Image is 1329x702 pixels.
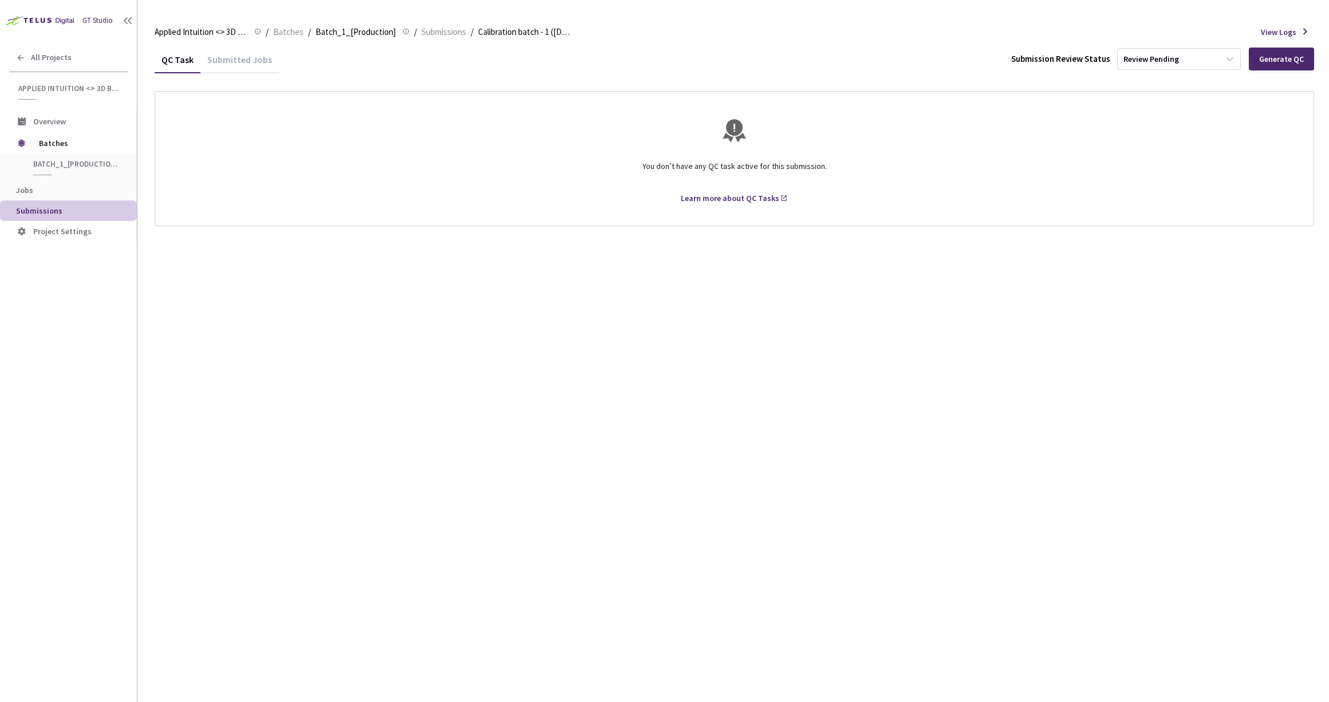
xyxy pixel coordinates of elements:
[414,25,417,39] li: /
[681,192,779,204] div: Learn more about QC Tasks
[200,54,279,73] div: Submitted Jobs
[316,25,396,39] span: Batch_1_[Production]
[421,25,466,39] span: Submissions
[308,25,311,39] li: /
[16,206,62,216] span: Submissions
[16,185,33,195] span: Jobs
[82,15,113,26] div: GT Studio
[155,54,200,73] div: QC Task
[266,25,269,39] li: /
[1123,54,1179,65] div: Review Pending
[33,116,66,127] span: Overview
[471,25,474,39] li: /
[18,84,121,93] span: Applied Intuition <> 3D BBox - BEV
[33,159,118,169] span: Batch_1_[Production]
[273,25,303,39] span: Batches
[155,25,247,39] span: Applied Intuition <> 3D BBox - BEV
[1261,26,1296,38] span: View Logs
[31,53,72,62] span: All Projects
[478,25,571,39] span: Calibration batch - 1 ([DATE])
[419,25,468,38] a: Submissions
[169,151,1300,192] div: You don’t have any QC task active for this submission.
[1011,53,1110,65] div: Submission Review Status
[271,25,306,38] a: Batches
[1259,54,1304,64] div: Generate QC
[39,132,117,155] span: Batches
[33,226,92,236] span: Project Settings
